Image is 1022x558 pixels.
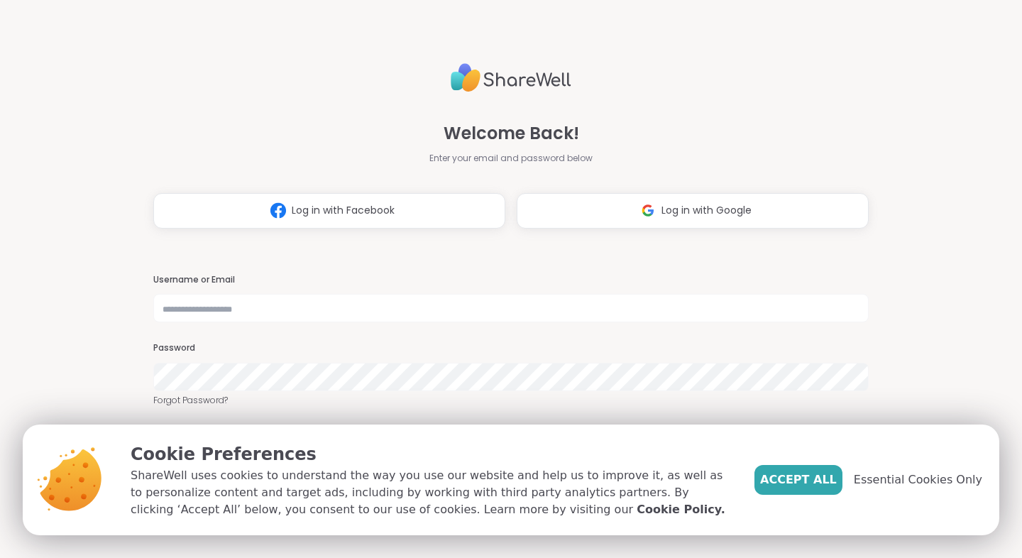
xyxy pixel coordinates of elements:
p: Cookie Preferences [131,442,732,467]
button: Log in with Facebook [153,193,505,229]
a: Forgot Password? [153,394,869,407]
h3: Password [153,342,869,354]
span: Accept All [760,471,837,488]
img: ShareWell Logomark [265,197,292,224]
img: ShareWell Logo [451,58,571,98]
img: ShareWell Logomark [634,197,661,224]
span: Log in with Google [661,203,752,218]
span: Log in with Facebook [292,203,395,218]
button: Log in with Google [517,193,869,229]
span: Welcome Back! [444,121,579,146]
h3: Username or Email [153,274,869,286]
a: Cookie Policy. [637,501,725,518]
span: Essential Cookies Only [854,471,982,488]
button: Accept All [754,465,842,495]
span: Enter your email and password below [429,152,593,165]
p: ShareWell uses cookies to understand the way you use our website and help us to improve it, as we... [131,467,732,518]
